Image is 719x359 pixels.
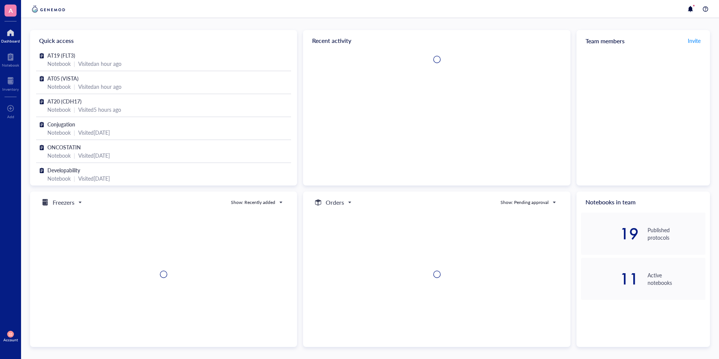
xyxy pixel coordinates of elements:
[30,30,297,51] div: Quick access
[74,151,75,160] div: |
[47,128,71,137] div: Notebook
[78,105,121,114] div: Visited 5 hours ago
[2,87,19,91] div: Inventory
[47,75,79,82] span: AT05 (VISTA)
[326,198,344,207] h5: Orders
[74,105,75,114] div: |
[648,271,705,286] div: Active notebooks
[30,5,67,14] img: genemod-logo
[47,59,71,68] div: Notebook
[78,128,110,137] div: Visited [DATE]
[9,6,13,15] span: A
[2,75,19,91] a: Inventory
[74,82,75,91] div: |
[2,63,19,67] div: Notebook
[576,192,710,213] div: Notebooks in team
[47,105,71,114] div: Notebook
[47,151,71,160] div: Notebook
[7,114,14,119] div: Add
[47,97,82,105] span: AT20 (CDH17)
[581,228,639,240] div: 19
[1,39,20,43] div: Dashboard
[74,174,75,183] div: |
[687,35,701,47] button: Invite
[47,143,81,151] span: ONCOSTATIN
[78,151,110,160] div: Visited [DATE]
[74,59,75,68] div: |
[47,166,80,174] span: Developability
[47,174,71,183] div: Notebook
[78,82,121,91] div: Visited an hour ago
[78,59,121,68] div: Visited an hour ago
[47,120,75,128] span: Conjugation
[231,199,275,206] div: Show: Recently added
[688,37,701,44] span: Invite
[501,199,549,206] div: Show: Pending approval
[3,338,18,342] div: Account
[53,198,74,207] h5: Freezers
[2,51,19,67] a: Notebook
[576,30,710,51] div: Team members
[47,82,71,91] div: Notebook
[303,30,570,51] div: Recent activity
[47,52,75,59] span: AT19 (FLT3)
[581,273,639,285] div: 11
[74,128,75,137] div: |
[648,226,705,241] div: Published protocols
[78,174,110,183] div: Visited [DATE]
[9,332,12,336] span: SS
[1,27,20,43] a: Dashboard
